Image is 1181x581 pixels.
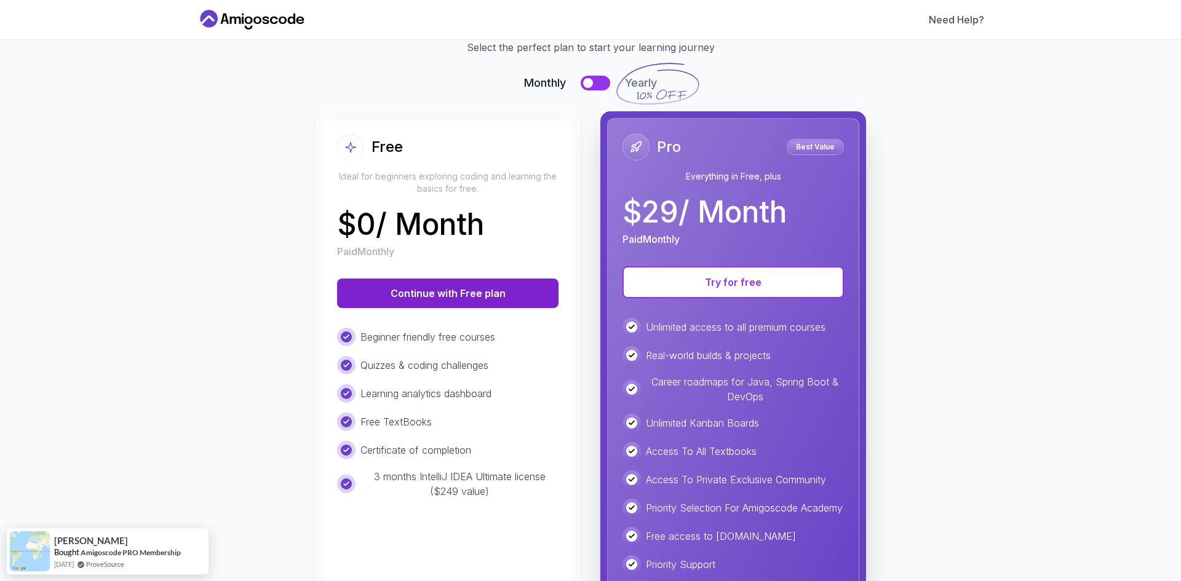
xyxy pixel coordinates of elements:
[646,348,771,363] p: Real-world builds & projects
[646,444,757,459] p: Access To All Textbooks
[646,374,844,404] p: Career roadmaps for Java, Spring Boot & DevOps
[54,536,128,546] span: [PERSON_NAME]
[622,170,844,183] p: Everything in Free, plus
[54,559,74,569] span: [DATE]
[789,141,842,153] p: Best Value
[337,170,559,195] p: Ideal for beginners exploring coding and learning the basics for free.
[360,443,471,457] p: Certificate of completion
[360,386,491,401] p: Learning analytics dashboard
[86,559,124,569] a: ProveSource
[372,137,403,157] h2: Free
[657,137,681,157] h2: Pro
[360,330,495,344] p: Beginner friendly free courses
[360,469,559,499] p: 3 months IntelliJ IDEA Ultimate license ($249 value)
[646,472,826,487] p: Access To Private Exclusive Community
[646,529,796,543] p: Free access to [DOMAIN_NAME]
[360,358,488,373] p: Quizzes & coding challenges
[10,531,50,571] img: provesource social proof notification image
[524,74,566,92] span: Monthly
[622,232,680,247] p: Paid Monthly
[646,500,843,515] p: Priority Selection For Amigoscode Academy
[622,266,844,298] button: Try for free
[646,416,759,430] p: Unlimited Kanban Boards
[337,210,484,239] p: $ 0 / Month
[337,244,394,259] p: Paid Monthly
[622,197,787,227] p: $ 29 / Month
[646,557,715,572] p: Priority Support
[337,279,559,308] button: Continue with Free plan
[81,547,181,558] a: Amigoscode PRO Membership
[929,12,984,27] a: Need Help?
[646,320,825,334] p: Unlimited access to all premium courses
[360,414,432,429] p: Free TextBooks
[54,547,79,557] span: Bought
[212,40,969,55] p: Select the perfect plan to start your learning journey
